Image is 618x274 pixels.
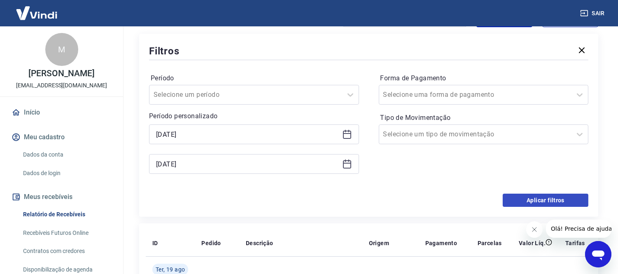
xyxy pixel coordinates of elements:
a: Contratos com credores [20,243,113,260]
p: Período personalizado [149,111,359,121]
input: Data final [156,158,339,170]
button: Meus recebíveis [10,188,113,206]
iframe: Botão para abrir a janela de mensagens [585,241,611,267]
button: Sair [578,6,608,21]
p: [EMAIL_ADDRESS][DOMAIN_NAME] [16,81,107,90]
button: Aplicar filtros [503,194,588,207]
iframe: Fechar mensagem [526,221,543,238]
a: Dados da conta [20,146,113,163]
span: Olá! Precisa de ajuda? [5,6,69,12]
p: Valor Líq. [519,239,546,247]
p: Tarifas [565,239,585,247]
p: Descrição [246,239,273,247]
a: Recebíveis Futuros Online [20,225,113,241]
label: Tipo de Movimentação [380,113,587,123]
input: Data inicial [156,128,339,141]
a: Início [10,103,113,122]
label: Período [151,73,357,83]
p: ID [152,239,158,247]
a: Relatório de Recebíveis [20,206,113,223]
p: [PERSON_NAME] [28,69,94,78]
h5: Filtros [149,44,180,58]
p: Pedido [201,239,221,247]
label: Forma de Pagamento [380,73,587,83]
img: Vindi [10,0,63,26]
iframe: Mensagem da empresa [546,220,611,238]
p: Origem [369,239,389,247]
p: Pagamento [425,239,457,247]
a: Dados de login [20,165,113,182]
p: Parcelas [478,239,502,247]
span: Ter, 19 ago [156,265,185,274]
div: M [45,33,78,66]
button: Meu cadastro [10,128,113,146]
